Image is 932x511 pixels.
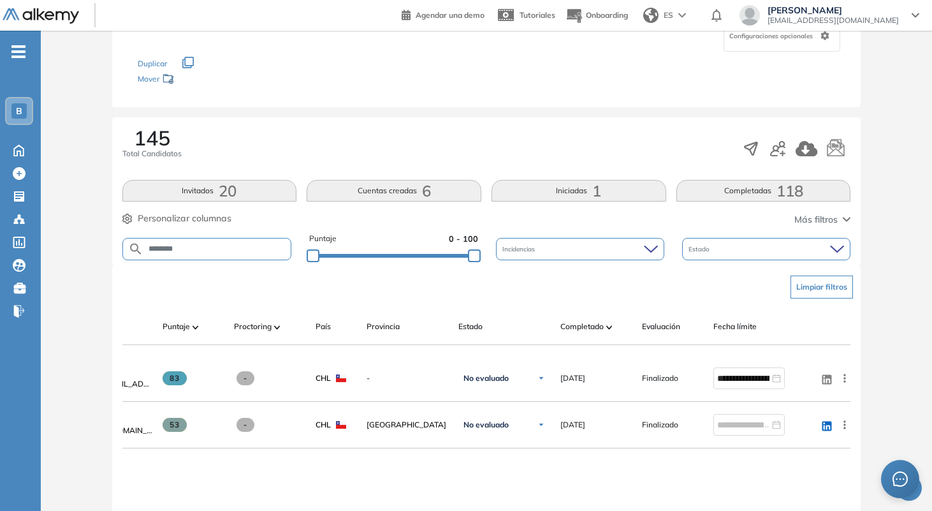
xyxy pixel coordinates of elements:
[234,321,272,332] span: Proctoring
[794,213,838,226] span: Más filtros
[664,10,673,21] span: ES
[309,233,337,245] span: Puntaje
[676,180,851,202] button: Completadas118
[122,148,182,159] span: Total Candidatos
[416,10,484,20] span: Agendar una demo
[449,233,478,245] span: 0 - 100
[458,321,483,332] span: Estado
[768,15,899,26] span: [EMAIL_ADDRESS][DOMAIN_NAME]
[463,420,509,430] span: No evaluado
[586,10,628,20] span: Onboarding
[122,180,297,202] button: Invitados20
[729,31,815,41] span: Configuraciones opcionales
[138,59,167,68] span: Duplicar
[163,371,187,385] span: 83
[794,213,850,226] button: Más filtros
[892,471,908,487] span: message
[316,373,331,384] span: CHL
[496,238,664,260] div: Incidencias
[642,373,678,384] span: Finalizado
[642,419,678,431] span: Finalizado
[274,325,280,329] img: [missing "en.ARROW_ALT" translation]
[134,128,170,148] span: 145
[3,8,79,24] img: Logo
[713,321,757,332] span: Fecha límite
[316,419,331,431] span: CHL
[678,13,686,18] img: arrow
[402,6,484,22] a: Agendar una demo
[138,68,265,92] div: Mover
[16,106,22,116] span: B
[367,373,448,384] span: -
[502,244,537,254] span: Incidencias
[138,212,231,225] span: Personalizar columnas
[237,371,255,385] span: -
[682,238,850,260] div: Estado
[768,5,899,15] span: [PERSON_NAME]
[560,419,585,431] span: [DATE]
[336,374,346,382] img: CHL
[491,180,666,202] button: Iniciadas1
[520,10,555,20] span: Tutoriales
[11,50,25,53] i: -
[565,2,628,29] button: Onboarding
[237,418,255,432] span: -
[128,241,143,257] img: SEARCH_ALT
[336,421,346,429] img: CHL
[316,321,331,332] span: País
[560,373,585,384] span: [DATE]
[643,8,659,23] img: world
[537,374,545,382] img: Ícono de flecha
[163,321,190,332] span: Puntaje
[724,20,840,52] div: Configuraciones opcionales
[537,421,545,429] img: Ícono de flecha
[463,373,509,383] span: No evaluado
[163,418,187,432] span: 53
[307,180,481,202] button: Cuentas creadas6
[367,419,448,431] span: [GEOGRAPHIC_DATA]
[122,212,231,225] button: Personalizar columnas
[606,325,613,329] img: [missing "en.ARROW_ALT" translation]
[688,244,712,254] span: Estado
[193,325,199,329] img: [missing "en.ARROW_ALT" translation]
[642,321,680,332] span: Evaluación
[560,321,604,332] span: Completado
[790,276,853,299] button: Limpiar filtros
[367,321,400,332] span: Provincia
